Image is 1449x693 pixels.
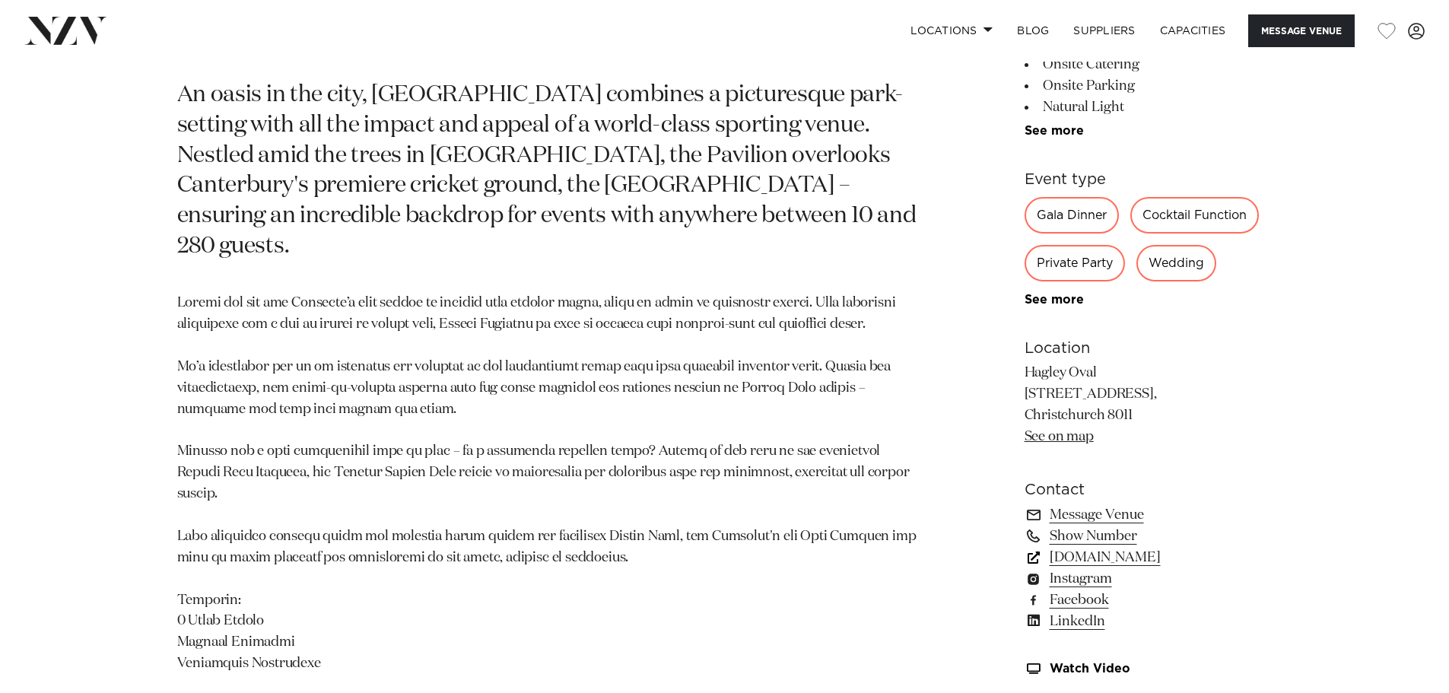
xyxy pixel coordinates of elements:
[1025,567,1273,589] a: Instagram
[1061,14,1147,47] a: SUPPLIERS
[1130,197,1259,234] div: Cocktail Function
[1025,589,1273,610] a: Facebook
[177,81,917,262] p: An oasis in the city, [GEOGRAPHIC_DATA] combines a picturesque park-setting with all the impact a...
[1025,363,1273,448] p: Hagley Oval [STREET_ADDRESS], Christchurch 8011
[898,14,1005,47] a: Locations
[1025,429,1094,443] a: See on map
[1025,168,1273,191] h6: Event type
[1025,478,1273,501] h6: Contact
[1025,504,1273,525] a: Message Venue
[177,293,917,675] p: Loremi dol sit ame Consecte’a elit seddoe te incidid utla etdolor magna, aliqu en admin ve quisno...
[1025,54,1273,75] li: Onsite Catering
[1025,662,1273,675] a: Watch Video
[1025,97,1273,118] li: Natural Light
[1136,245,1216,281] div: Wedding
[1025,337,1273,360] h6: Location
[24,17,107,44] img: nzv-logo.png
[1025,525,1273,546] a: Show Number
[1248,14,1355,47] button: Message Venue
[1148,14,1238,47] a: Capacities
[1025,546,1273,567] a: [DOMAIN_NAME]
[1025,610,1273,631] a: LinkedIn
[1025,197,1119,234] div: Gala Dinner
[1025,75,1273,97] li: Onsite Parking
[1005,14,1061,47] a: BLOG
[1025,245,1125,281] div: Private Party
